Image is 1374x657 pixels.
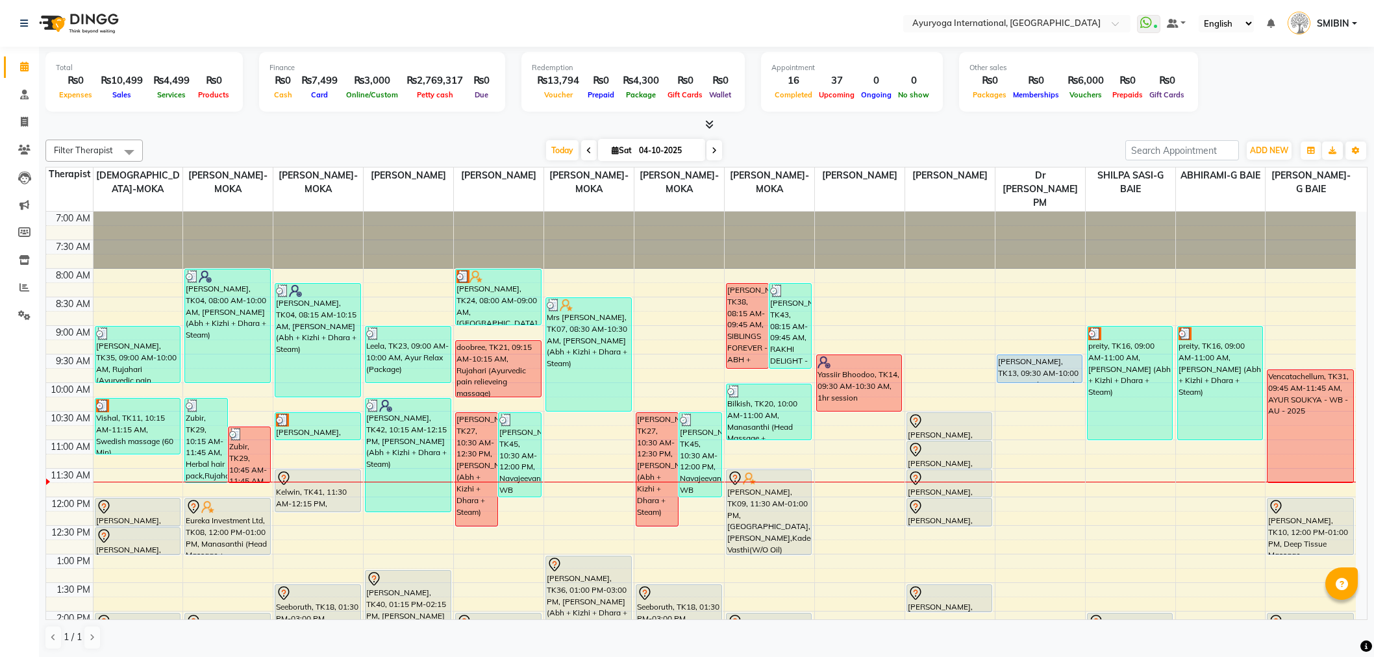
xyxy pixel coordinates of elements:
div: 8:00 AM [53,269,93,282]
div: [PERSON_NAME], TK04, 08:00 AM-10:00 AM, [PERSON_NAME] (Abh + Kizhi + Dhara + Steam) [185,269,269,382]
div: ₨0 [1146,73,1188,88]
div: 12:30 PM [49,526,93,539]
div: Mrs [PERSON_NAME], TK07, 08:30 AM-10:30 AM, [PERSON_NAME] (Abh + Kizhi + Dhara + Steam) [546,298,631,411]
div: [PERSON_NAME], TK42, 10:15 AM-12:15 PM, [PERSON_NAME] (Abh + Kizhi + Dhara + Steam) [366,399,450,512]
span: Voucher [541,90,576,99]
span: Products [195,90,232,99]
div: [PERSON_NAME], TK27, 10:30 AM-12:30 PM, [PERSON_NAME] (Abh + Kizhi + Dhara + Steam) [636,413,678,526]
span: Services [154,90,189,99]
div: 7:00 AM [53,212,93,225]
span: ABHIRAMI-G BAIE [1176,167,1266,184]
span: [DEMOGRAPHIC_DATA]-MOKA [94,167,183,197]
div: Bilkish, TK20, 10:00 AM-11:00 AM, Manasanthi (Head Massage + Ksheeradhara) - Package [727,384,811,440]
div: [PERSON_NAME], TK38, 08:15 AM-09:45 AM, SIBLINGS FOREVER - ABH + [PERSON_NAME] [727,284,768,368]
div: preity, TK16, 09:00 AM-11:00 AM, [PERSON_NAME] (Abh + Kizhi + Dhara + Steam) [1178,327,1262,440]
div: 16 [771,73,816,88]
div: [PERSON_NAME], TK34, 10:30 AM-11:00 AM, Siroabhyangam -Head, Shoulder & Back [275,413,360,440]
div: 1:30 PM [54,583,93,597]
div: Yassiir Bhoodoo, TK14, 09:30 AM-10:30 AM, 1hr session [817,355,901,411]
div: ₨0 [706,73,734,88]
div: Total [56,62,232,73]
div: ₨3,000 [343,73,401,88]
div: doobree, TK21, 09:15 AM-10:15 AM, Rujahari (Ayurvedic pain relieveing massage) [456,341,540,397]
div: ₨0 [584,73,618,88]
div: Leela, TK23, 09:00 AM-10:00 AM, Ayur Relax (Package) [366,327,450,382]
div: Zubir, TK29, 10:45 AM-11:45 AM, Rujahari (Ayurvedic pain relieveing massage) [229,427,270,482]
div: Eureka Investment Ltd, TK08, 12:00 PM-01:00 PM, Manasanthi (Head Massage + Ksheeradhara) - Package [185,499,269,554]
div: 7:30 AM [53,240,93,254]
span: [PERSON_NAME]-MOKA [634,167,724,197]
span: [PERSON_NAME] [905,167,995,184]
span: Ongoing [858,90,895,99]
span: Sat [608,145,635,155]
span: Filter Therapist [54,145,113,155]
span: Due [471,90,492,99]
div: Vishal, TK11, 10:15 AM-11:15 AM, Swedish massage (60 Min) [95,399,180,454]
input: Search Appointment [1125,140,1239,160]
span: Card [308,90,331,99]
input: 2025-10-04 [635,141,700,160]
div: ₨0 [664,73,706,88]
div: 1:00 PM [54,554,93,568]
div: Redemption [532,62,734,73]
span: No show [895,90,932,99]
div: preity, TK16, 09:00 AM-11:00 AM, [PERSON_NAME] (Abh + Kizhi + Dhara + Steam) [1088,327,1172,440]
div: ₨0 [269,73,296,88]
div: [PERSON_NAME], TK13, 09:30 AM-10:00 AM, Consultation with [PERSON_NAME] at [GEOGRAPHIC_DATA] [997,355,1082,382]
div: ₨0 [1010,73,1062,88]
div: Therapist [46,167,93,181]
div: ₨4,300 [618,73,664,88]
div: Zubir, TK29, 10:15 AM-11:45 AM, Herbal hair pack,Rujahari (Abh + Kizhi) - Package [185,399,227,482]
span: Sales [109,90,134,99]
div: [PERSON_NAME], TK15, 01:30 PM-02:00 PM, Consultation with [PERSON_NAME] at [GEOGRAPHIC_DATA] [907,585,992,612]
span: [PERSON_NAME] [454,167,543,184]
div: ₨10,499 [95,73,148,88]
div: Finance [269,62,495,73]
div: [PERSON_NAME], TK30, 12:00 PM-12:30 PM, Consultation with [PERSON_NAME] at [GEOGRAPHIC_DATA] [907,499,992,526]
span: Gift Cards [664,90,706,99]
div: 9:00 AM [53,326,93,340]
span: Dr [PERSON_NAME] PM [995,167,1085,211]
div: 12:00 PM [49,497,93,511]
span: Packages [969,90,1010,99]
div: 9:30 AM [53,354,93,368]
span: SMIBIN [1317,17,1349,31]
button: ADD NEW [1247,142,1292,160]
span: Online/Custom [343,90,401,99]
span: [PERSON_NAME]-G BAIE [1266,167,1356,197]
div: ₨7,499 [296,73,343,88]
div: [PERSON_NAME], TK45, 10:30 AM-12:00 PM, Navajeevan WB [679,413,721,497]
div: Vencatachellum, TK31, 09:45 AM-11:45 AM, AYUR SOUKYA - WB - AU - 2025 [1268,370,1353,482]
div: [PERSON_NAME], TK40, 01:15 PM-02:15 PM, [PERSON_NAME] (Ayurvedic pain relieveing massage) [366,571,450,626]
div: ₨4,499 [148,73,195,88]
span: Upcoming [816,90,858,99]
div: [PERSON_NAME], TK35, 09:00 AM-10:00 AM, Rujahari (Ayurvedic pain relieveing massage) [95,327,180,382]
div: [PERSON_NAME], TK30, 11:00 AM-11:30 AM, Consultation with [PERSON_NAME] at [GEOGRAPHIC_DATA] [907,441,992,468]
span: 1 / 1 [64,630,82,644]
div: ₨0 [1109,73,1146,88]
div: [PERSON_NAME], TK10, 12:00 PM-01:00 PM, Deep Tissue Massage [1268,499,1353,554]
div: ₨0 [468,73,495,88]
div: [PERSON_NAME], TK30, 11:30 AM-12:00 PM, Consultation with [PERSON_NAME] at [GEOGRAPHIC_DATA] [907,470,992,497]
div: ₨0 [56,73,95,88]
span: [PERSON_NAME]-MOKA [725,167,814,197]
div: [PERSON_NAME], TK30, 10:30 AM-11:00 AM, Consultation with [PERSON_NAME] at [GEOGRAPHIC_DATA] [907,413,992,440]
div: 2:00 PM [54,612,93,625]
span: Today [546,140,579,160]
div: ₨13,794 [532,73,584,88]
div: [PERSON_NAME], TK32, 12:00 PM-12:30 PM, Sthanika Podikizhi [95,499,180,526]
span: SHILPA SASI-G BAIE [1086,167,1175,197]
div: ₨6,000 [1062,73,1109,88]
span: [PERSON_NAME] [815,167,905,184]
div: 11:30 AM [48,469,93,482]
div: [PERSON_NAME], TK04, 08:15 AM-10:15 AM, [PERSON_NAME] (Abh + Kizhi + Dhara + Steam) [275,284,360,397]
div: ₨0 [195,73,232,88]
div: 8:30 AM [53,297,93,311]
div: ₨0 [969,73,1010,88]
span: [PERSON_NAME]-MOKA [183,167,273,197]
img: SMIBIN [1288,12,1310,34]
span: [PERSON_NAME]-MOKA [544,167,634,197]
span: Vouchers [1066,90,1105,99]
div: 37 [816,73,858,88]
div: [PERSON_NAME], TK27, 10:30 AM-12:30 PM, [PERSON_NAME] (Abh + Kizhi + Dhara + Steam) [456,413,497,526]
